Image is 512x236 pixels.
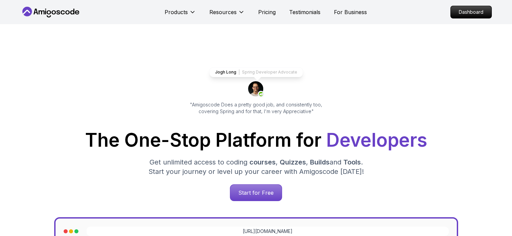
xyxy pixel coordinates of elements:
p: Jogh Long [215,69,236,75]
span: courses [249,158,276,166]
a: Pricing [258,8,276,16]
p: Resources [209,8,237,16]
p: Get unlimited access to coding , , and . Start your journey or level up your career with Amigosco... [143,157,369,176]
a: Start for Free [230,184,282,201]
p: Start for Free [230,185,282,201]
p: "Amigoscode Does a pretty good job, and consistently too, covering Spring and for that, I'm very ... [181,101,332,115]
button: Products [165,8,196,21]
span: Quizzes [280,158,306,166]
p: Spring Developer Advocate [242,69,297,75]
span: Developers [326,129,427,151]
p: Products [165,8,188,16]
a: Dashboard [450,6,492,18]
span: Builds [310,158,330,166]
span: Tools [343,158,361,166]
h1: The One-Stop Platform for [26,131,486,149]
a: [URL][DOMAIN_NAME] [243,228,293,235]
a: Testimonials [289,8,320,16]
button: Resources [209,8,245,21]
a: For Business [334,8,367,16]
img: josh long [248,81,264,97]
